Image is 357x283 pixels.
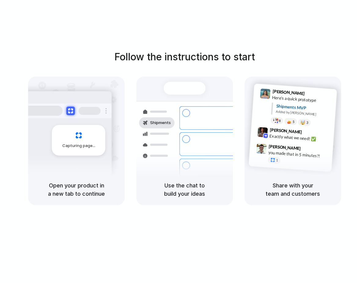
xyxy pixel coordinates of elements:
span: 5 [293,120,295,123]
div: Here's a quick prototype [272,94,333,104]
h5: Use the chat to build your ideas [144,181,226,198]
span: [PERSON_NAME] [272,88,305,97]
h5: Open your product in a new tab to continue [35,181,117,198]
h5: Share with your team and customers [252,181,334,198]
span: 9:47 AM [303,146,315,153]
div: Exactly what we need! ✅ [269,133,330,143]
span: [PERSON_NAME] [270,126,302,135]
span: 3 [306,121,308,124]
div: you made that in 5 minutes?! [268,149,329,160]
span: Capturing page [62,143,96,149]
span: 9:41 AM [307,91,319,98]
span: [PERSON_NAME] [269,143,301,152]
div: Shipments MVP [276,103,333,113]
h1: Follow the instructions to start [114,50,255,64]
span: 9:42 AM [304,129,316,137]
div: Added by [PERSON_NAME] [276,109,332,118]
span: 1 [276,159,278,162]
span: Shipments [150,120,171,126]
span: 8 [279,119,281,122]
div: 🤯 [300,120,306,125]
